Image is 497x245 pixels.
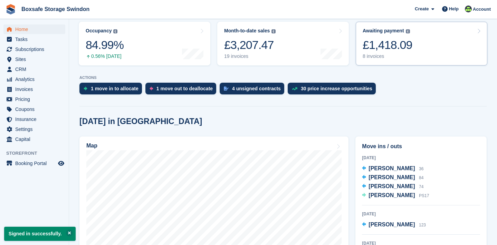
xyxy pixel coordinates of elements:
div: [DATE] [362,155,480,161]
a: menu [3,74,65,84]
a: Boxsafe Storage Swindon [19,3,92,15]
p: Signed in successfully. [4,227,76,241]
div: 19 invoices [224,53,276,59]
div: 30 price increase opportunities [301,86,372,91]
img: Julia Matthews [465,6,472,12]
span: [PERSON_NAME] [369,174,415,180]
a: [PERSON_NAME] PS17 [362,191,429,200]
span: 123 [419,223,426,227]
img: move_ins_to_allocate_icon-fdf77a2bb77ea45bf5b3d319d69a93e2d87916cf1d5bf7949dd705db3b84f3ca.svg [84,86,87,91]
a: [PERSON_NAME] 123 [362,221,426,229]
span: Invoices [15,84,57,94]
a: Preview store [57,159,65,167]
span: Sites [15,54,57,64]
a: 1 move in to allocate [79,83,145,98]
span: Analytics [15,74,57,84]
a: 4 unsigned contracts [220,83,288,98]
a: menu [3,94,65,104]
span: 36 [419,166,423,171]
img: icon-info-grey-7440780725fd019a000dd9b08b2336e03edf1995a4989e88bcd33f0948082b44.svg [271,29,276,33]
div: [DATE] [362,211,480,217]
div: 84.99% [86,38,124,52]
a: Occupancy 84.99% 0.56% [DATE] [79,22,210,65]
a: menu [3,54,65,64]
span: Create [415,6,429,12]
div: £1,418.09 [363,38,412,52]
a: [PERSON_NAME] 84 [362,173,423,182]
a: menu [3,84,65,94]
div: 4 unsigned contracts [232,86,281,91]
div: 8 invoices [363,53,412,59]
span: CRM [15,64,57,74]
h2: [DATE] in [GEOGRAPHIC_DATA] [79,117,202,126]
a: Awaiting payment £1,418.09 8 invoices [356,22,487,65]
span: Booking Portal [15,159,57,168]
a: Month-to-date sales £3,207.47 19 invoices [217,22,349,65]
img: icon-info-grey-7440780725fd019a000dd9b08b2336e03edf1995a4989e88bcd33f0948082b44.svg [113,29,117,33]
img: price_increase_opportunities-93ffe204e8149a01c8c9dc8f82e8f89637d9d84a8eef4429ea346261dce0b2c0.svg [292,87,297,90]
p: ACTIONS [79,75,487,80]
span: 74 [419,184,423,189]
span: [PERSON_NAME] [369,192,415,198]
div: 1 move out to deallocate [156,86,213,91]
img: move_outs_to_deallocate_icon-f764333ba52eb49d3ac5e1228854f67142a1ed5810a6f6cc68b1a99e826820c5.svg [150,86,153,91]
a: menu [3,159,65,168]
a: [PERSON_NAME] 36 [362,164,423,173]
div: 0.56% [DATE] [86,53,124,59]
a: menu [3,104,65,114]
span: Tasks [15,34,57,44]
a: 30 price increase opportunities [288,83,379,98]
span: Account [473,6,491,13]
span: Capital [15,134,57,144]
a: menu [3,124,65,134]
div: Occupancy [86,28,112,34]
span: [PERSON_NAME] [369,222,415,227]
a: menu [3,114,65,124]
h2: Map [86,143,97,149]
img: stora-icon-8386f47178a22dfd0bd8f6a31ec36ba5ce8667c1dd55bd0f319d3a0aa187defe.svg [6,4,16,14]
h2: Move ins / outs [362,142,480,151]
div: Month-to-date sales [224,28,270,34]
span: Pricing [15,94,57,104]
span: Coupons [15,104,57,114]
a: menu [3,64,65,74]
div: Awaiting payment [363,28,404,34]
div: 1 move in to allocate [91,86,138,91]
a: menu [3,44,65,54]
a: menu [3,134,65,144]
div: £3,207.47 [224,38,276,52]
a: 1 move out to deallocate [145,83,220,98]
img: contract_signature_icon-13c848040528278c33f63329250d36e43548de30e8caae1d1a13099fd9432cc5.svg [224,86,229,91]
span: Home [15,24,57,34]
span: Insurance [15,114,57,124]
a: [PERSON_NAME] 74 [362,182,423,191]
a: menu [3,34,65,44]
span: Storefront [6,150,69,157]
span: Settings [15,124,57,134]
span: Help [449,6,459,12]
span: Subscriptions [15,44,57,54]
span: PS17 [419,193,429,198]
span: 84 [419,175,423,180]
span: [PERSON_NAME] [369,165,415,171]
a: menu [3,24,65,34]
span: [PERSON_NAME] [369,183,415,189]
img: icon-info-grey-7440780725fd019a000dd9b08b2336e03edf1995a4989e88bcd33f0948082b44.svg [406,29,410,33]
